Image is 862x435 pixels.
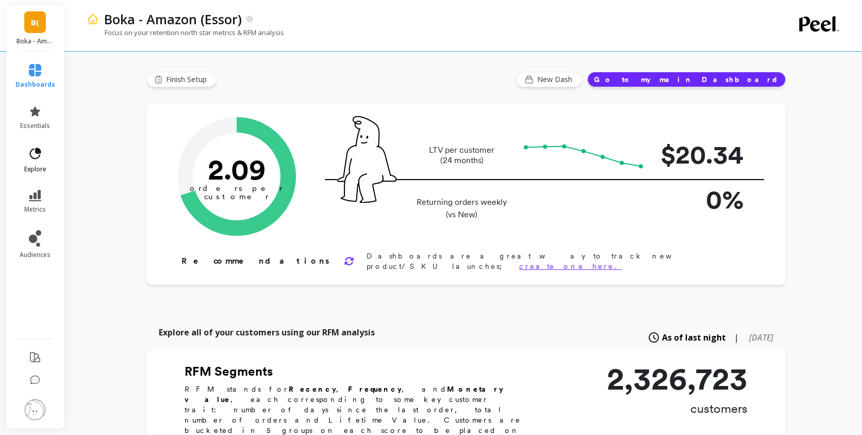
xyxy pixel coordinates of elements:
tspan: orders per [190,184,284,193]
img: profile picture [25,399,45,420]
img: pal seatted on line [337,116,396,203]
text: 2.09 [208,152,266,186]
p: Focus on your retention north star metrics & RFM analysis [87,28,284,37]
span: | [734,331,739,344]
b: Frequency [348,385,402,393]
p: Dashboards are a great way to track new product/SKU launches; [367,251,753,271]
span: audiences [20,251,51,259]
p: customers [607,400,748,417]
p: LTV per customer (24 months) [413,145,510,166]
tspan: customer [204,192,270,201]
p: Explore all of your customers using our RFM analysis [159,326,375,339]
button: New Dash [516,72,582,87]
span: As of last night [662,331,726,344]
a: create one here. [519,262,622,270]
span: [DATE] [749,332,773,343]
p: 2,326,723 [607,363,748,394]
span: essentials [20,122,50,130]
span: Finish Setup [166,74,210,85]
span: dashboards [15,80,55,89]
p: Boka - Amazon (Essor) [16,37,54,45]
button: Go to my main Dashboard [587,72,786,87]
button: Finish Setup [146,72,217,87]
p: Boka - Amazon (Essor) [104,10,242,28]
p: 0% [661,180,743,219]
span: metrics [24,205,46,214]
span: New Dash [537,74,575,85]
img: header icon [87,13,99,25]
h2: RFM Segments [185,363,535,380]
b: Recency [289,385,336,393]
p: Returning orders weekly (vs New) [413,196,510,221]
span: explore [24,165,46,173]
p: $20.34 [661,135,743,174]
p: Recommendations [181,255,331,267]
span: B( [31,17,39,28]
